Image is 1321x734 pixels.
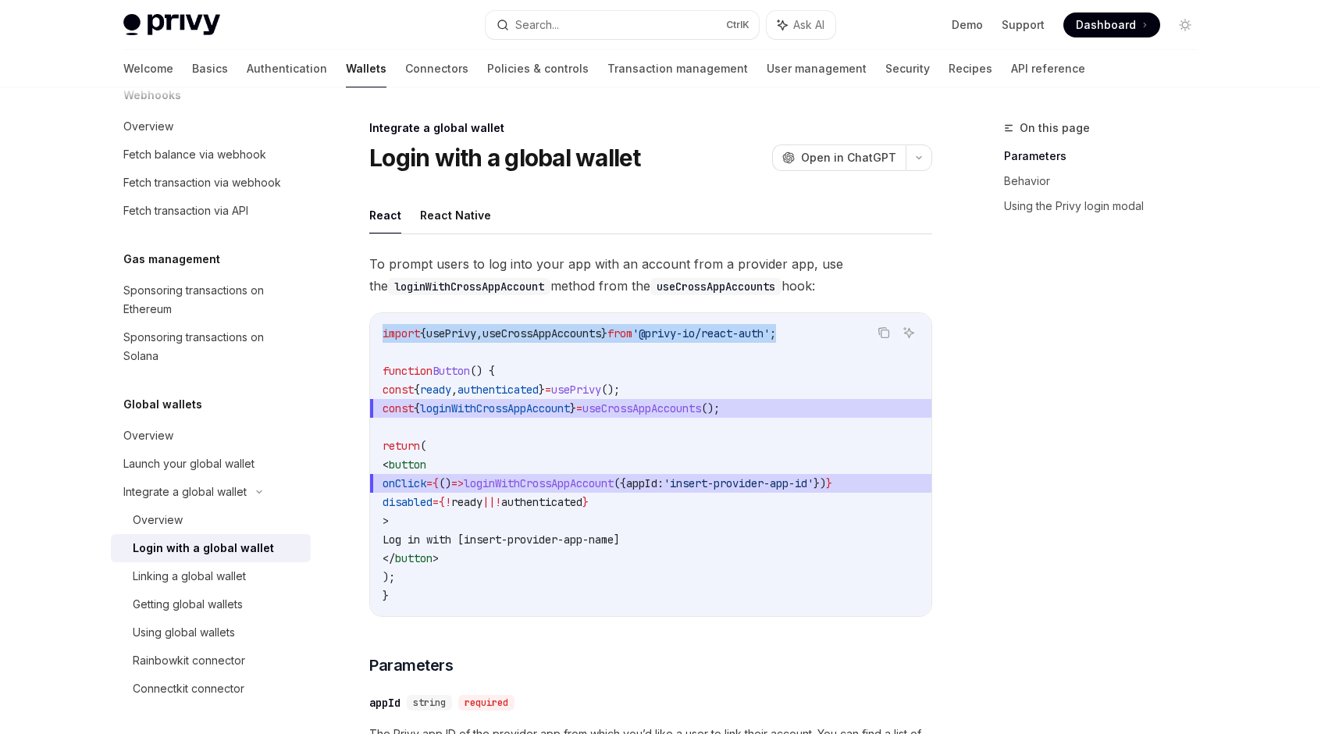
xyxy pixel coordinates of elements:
a: Behavior [1004,169,1210,194]
span: } [601,326,607,340]
span: } [582,495,589,509]
div: Using global wallets [133,623,235,642]
a: Dashboard [1063,12,1160,37]
h5: Global wallets [123,395,202,414]
button: Search...CtrlK [486,11,759,39]
button: Open in ChatGPT [772,144,906,171]
a: Transaction management [607,50,748,87]
a: Sponsoring transactions on Solana [111,323,311,370]
span: To prompt users to log into your app with an account from a provider app, use the method from the... [369,253,932,297]
span: { [414,401,420,415]
span: } [570,401,576,415]
div: required [458,695,515,711]
div: Launch your global wallet [123,454,255,473]
span: '@privy-io/react-auth' [632,326,770,340]
span: = [426,476,433,490]
span: onClick [383,476,426,490]
span: , [476,326,482,340]
div: Sponsoring transactions on Solana [123,328,301,365]
div: Overview [133,511,183,529]
a: Authentication [247,50,327,87]
a: Login with a global wallet [111,534,311,562]
span: button [389,458,426,472]
span: authenticated [458,383,539,397]
a: Overview [111,506,311,534]
span: ; [770,326,776,340]
span: ({ [614,476,626,490]
a: Launch your global wallet [111,450,311,478]
a: Overview [111,422,311,450]
span: ); [383,570,395,584]
span: = [576,401,582,415]
span: } [383,589,389,603]
span: > [433,551,439,565]
a: Parameters [1004,144,1210,169]
div: Fetch transaction via API [123,201,248,220]
span: > [383,514,389,528]
div: Getting global wallets [133,595,243,614]
span: }) [814,476,826,490]
span: disabled [383,495,433,509]
span: const [383,401,414,415]
span: Log in with [insert-provider-app-name] [383,533,620,547]
img: light logo [123,14,220,36]
div: Fetch balance via webhook [123,145,266,164]
span: button [395,551,433,565]
code: loginWithCrossAppAccount [388,278,550,295]
span: || [482,495,495,509]
span: useCrossAppAccounts [482,326,601,340]
button: React Native [420,197,491,233]
span: Parameters [369,654,453,676]
div: Login with a global wallet [133,539,274,558]
div: appId [369,695,401,711]
span: 'insert-provider-app-id' [664,476,814,490]
span: import [383,326,420,340]
a: Policies & controls [487,50,589,87]
span: { [414,383,420,397]
span: usePrivy [551,383,601,397]
a: Wallets [346,50,386,87]
span: On this page [1020,119,1090,137]
span: ready [451,495,482,509]
span: => [451,476,464,490]
span: function [383,364,433,378]
span: ready [420,383,451,397]
a: Demo [952,17,983,33]
a: API reference [1011,50,1085,87]
div: Connectkit connector [133,679,244,698]
a: Basics [192,50,228,87]
button: Ask AI [767,11,835,39]
div: Search... [515,16,559,34]
a: User management [767,50,867,87]
span: = [545,383,551,397]
a: Connectkit connector [111,675,311,703]
span: () [439,476,451,490]
span: (); [601,383,620,397]
div: Overview [123,117,173,136]
span: (); [701,401,720,415]
div: Overview [123,426,173,445]
a: Linking a global wallet [111,562,311,590]
a: Security [885,50,930,87]
span: const [383,383,414,397]
a: Recipes [949,50,992,87]
div: Integrate a global wallet [369,120,932,136]
span: authenticated [501,495,582,509]
div: Linking a global wallet [133,567,246,586]
span: , [451,383,458,397]
a: Welcome [123,50,173,87]
a: Connectors [405,50,468,87]
button: Toggle dark mode [1173,12,1198,37]
div: Sponsoring transactions on Ethereum [123,281,301,319]
span: } [826,476,832,490]
span: Button [433,364,470,378]
a: Using the Privy login modal [1004,194,1210,219]
div: Fetch transaction via webhook [123,173,281,192]
h1: Login with a global wallet [369,144,641,172]
a: Using global wallets [111,618,311,647]
span: () { [470,364,495,378]
a: Sponsoring transactions on Ethereum [111,276,311,323]
span: { [433,476,439,490]
button: Ask AI [899,322,919,343]
span: usePrivy [426,326,476,340]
